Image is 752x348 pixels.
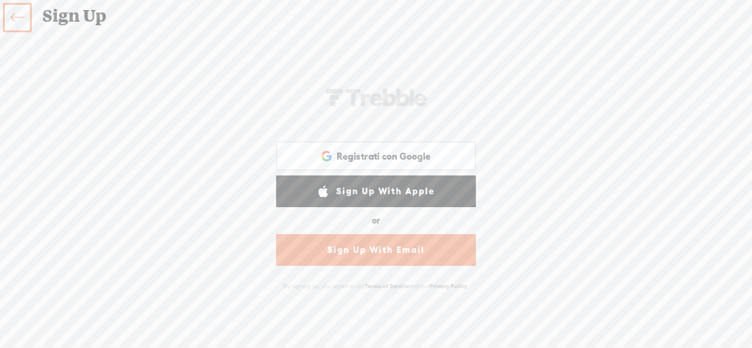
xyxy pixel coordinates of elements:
[365,283,409,289] a: Terms of Service
[337,150,431,163] span: Registrati con Google
[273,276,479,296] div: By signing up, you agree to our and our .
[276,234,476,266] a: Sign Up With Email
[276,175,476,207] a: Sign Up With Apple
[276,141,476,171] div: Registrati con Google
[372,211,380,230] div: or
[429,283,467,289] a: Privacy Policy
